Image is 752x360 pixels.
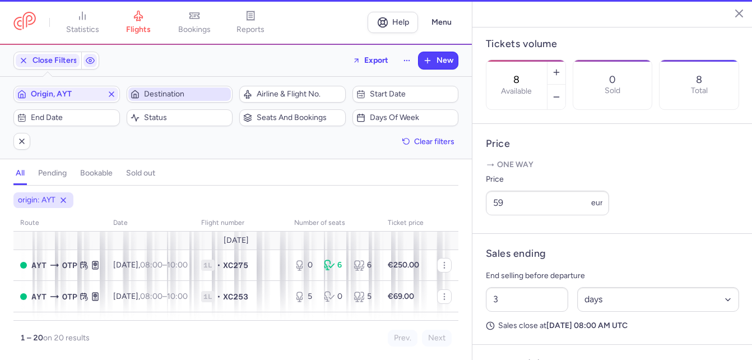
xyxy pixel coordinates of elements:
[144,90,229,99] span: Destination
[18,195,55,206] span: origin: AYT
[352,109,459,126] button: Days of week
[294,260,315,271] div: 0
[370,113,455,122] span: Days of week
[345,52,396,70] button: Export
[388,260,419,270] strong: €250.00
[223,260,248,271] span: XC275
[609,74,616,85] p: 0
[13,86,120,103] button: Origin, AYT
[324,260,345,271] div: 6
[167,260,188,270] time: 10:00
[13,215,106,232] th: route
[236,25,264,35] span: reports
[201,291,215,302] span: 1L
[392,18,409,26] span: Help
[62,259,77,271] span: OTP
[239,109,346,126] button: Seats and bookings
[113,292,188,301] span: [DATE],
[31,290,47,303] span: AYT
[31,90,103,99] span: Origin, AYT
[352,86,459,103] button: Start date
[486,287,568,312] input: ##
[13,12,36,33] a: CitizenPlane red outlined logo
[437,56,453,65] span: New
[486,173,609,186] label: Price
[201,260,215,271] span: 1L
[486,321,739,331] p: Sales close at
[33,56,77,65] span: Close Filters
[217,291,221,302] span: •
[224,236,249,245] span: [DATE]
[167,292,188,301] time: 10:00
[140,292,188,301] span: –
[364,56,388,64] span: Export
[501,87,532,96] label: Available
[217,260,221,271] span: •
[486,191,609,215] input: ---
[31,113,116,122] span: End date
[222,10,278,35] a: reports
[106,215,194,232] th: date
[54,10,110,35] a: statistics
[354,260,374,271] div: 6
[257,113,342,122] span: Seats and bookings
[80,168,113,178] h4: bookable
[591,198,603,207] span: eur
[414,137,454,146] span: Clear filters
[126,168,155,178] h4: sold out
[691,86,708,95] p: Total
[486,137,739,150] h4: Price
[370,90,455,99] span: Start date
[43,333,90,343] span: on 20 results
[66,25,99,35] span: statistics
[127,86,233,103] button: Destination
[166,10,222,35] a: bookings
[110,10,166,35] a: flights
[486,247,546,260] h4: Sales ending
[16,168,25,178] h4: all
[62,290,77,303] span: OTP
[140,292,163,301] time: 08:00
[388,330,417,347] button: Prev.
[194,215,287,232] th: Flight number
[20,333,43,343] strong: 1 – 20
[14,52,81,69] button: Close Filters
[381,215,430,232] th: Ticket price
[486,38,739,50] h4: Tickets volume
[546,321,628,330] strong: [DATE] 08:00 AM UTC
[140,260,188,270] span: –
[31,259,47,271] span: AYT
[419,52,458,69] button: New
[140,260,163,270] time: 08:00
[126,25,151,35] span: flights
[422,330,452,347] button: Next
[354,291,374,302] div: 5
[486,269,739,283] p: End selling before departure
[239,86,346,103] button: Airline & Flight No.
[287,215,381,232] th: number of seats
[368,12,418,33] a: Help
[388,292,414,301] strong: €69.00
[605,86,620,95] p: Sold
[113,260,188,270] span: [DATE],
[13,109,120,126] button: End date
[398,133,458,150] button: Clear filters
[425,12,458,33] button: Menu
[696,74,702,85] p: 8
[223,291,248,302] span: XC253
[38,168,67,178] h4: pending
[257,90,342,99] span: Airline & Flight No.
[127,109,233,126] button: Status
[144,113,229,122] span: Status
[178,25,211,35] span: bookings
[486,159,739,170] p: One way
[294,291,315,302] div: 5
[324,291,345,302] div: 0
